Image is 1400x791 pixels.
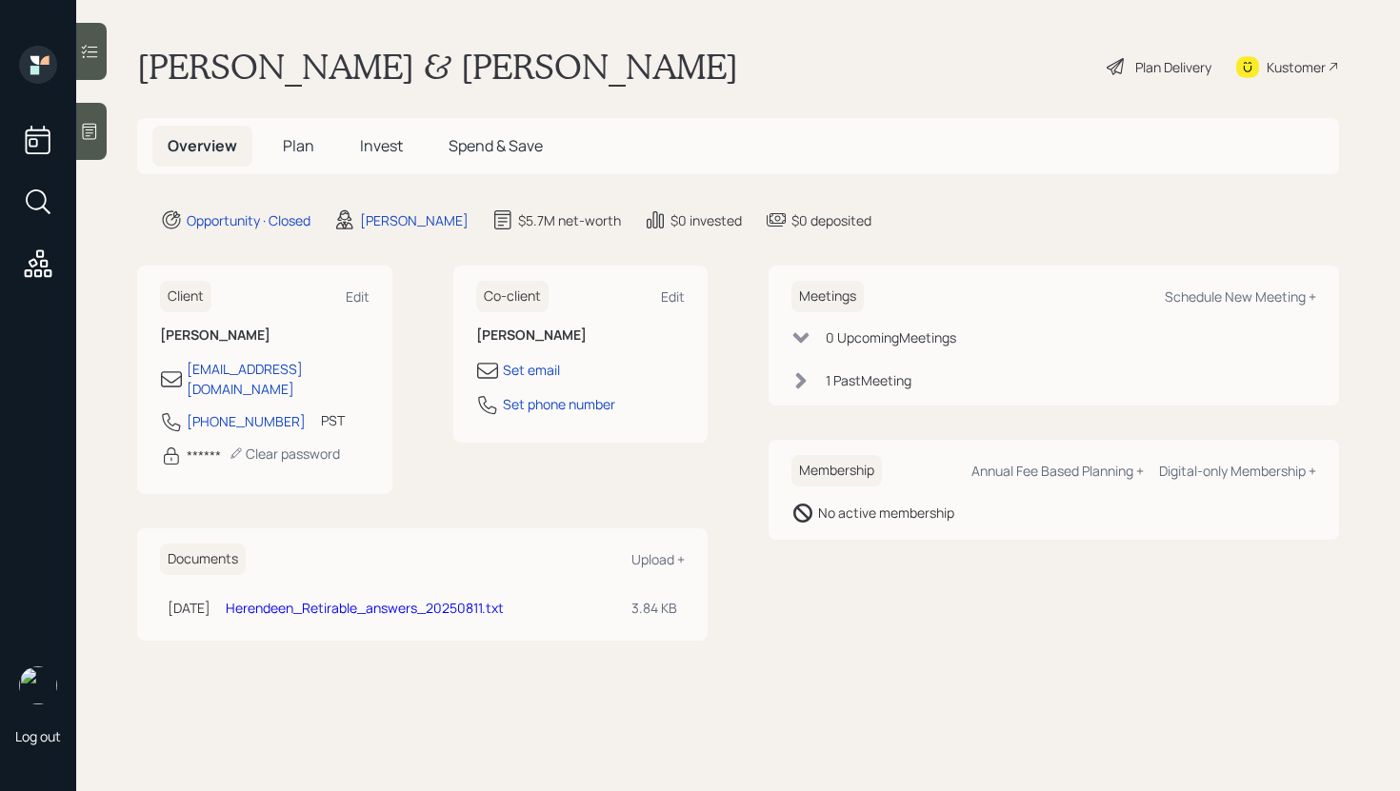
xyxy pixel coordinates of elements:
[137,46,738,88] h1: [PERSON_NAME] & [PERSON_NAME]
[229,445,340,463] div: Clear password
[187,210,310,230] div: Opportunity · Closed
[971,462,1144,480] div: Annual Fee Based Planning +
[503,360,560,380] div: Set email
[503,394,615,414] div: Set phone number
[360,135,403,156] span: Invest
[631,550,685,568] div: Upload +
[160,327,370,344] h6: [PERSON_NAME]
[283,135,314,156] span: Plan
[449,135,543,156] span: Spend & Save
[168,135,237,156] span: Overview
[1159,462,1316,480] div: Digital-only Membership +
[226,599,504,617] a: Herendeen_Retirable_answers_20250811.txt
[631,598,677,618] div: 3.84 KB
[160,544,246,575] h6: Documents
[476,281,549,312] h6: Co-client
[791,455,882,486] h6: Membership
[160,281,211,312] h6: Client
[670,210,742,230] div: $0 invested
[321,410,345,430] div: PST
[187,411,306,431] div: [PHONE_NUMBER]
[360,210,469,230] div: [PERSON_NAME]
[518,210,621,230] div: $5.7M net-worth
[791,210,871,230] div: $0 deposited
[15,727,61,745] div: Log out
[1267,57,1326,77] div: Kustomer
[476,327,686,344] h6: [PERSON_NAME]
[1165,287,1316,306] div: Schedule New Meeting +
[1135,57,1211,77] div: Plan Delivery
[187,359,370,399] div: [EMAIL_ADDRESS][DOMAIN_NAME]
[791,281,864,312] h6: Meetings
[826,327,956,347] div: 0 Upcoming Meeting s
[168,598,210,618] div: [DATE]
[346,287,370,306] div: Edit
[661,287,685,306] div: Edit
[826,370,911,390] div: 1 Past Meeting
[19,666,57,704] img: retirable_logo.png
[818,503,954,523] div: No active membership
